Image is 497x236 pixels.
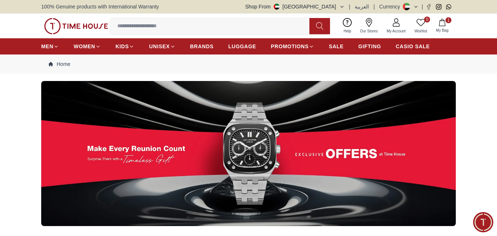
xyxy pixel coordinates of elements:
[396,40,430,53] a: CASIO SALE
[424,17,430,22] span: 0
[149,43,170,50] span: UNISEX
[274,4,280,10] img: United Arab Emirates
[44,18,108,34] img: ...
[271,40,314,53] a: PROMOTIONS
[116,40,134,53] a: KIDS
[190,40,214,53] a: BRANDS
[379,3,403,10] div: Currency
[341,28,354,34] span: Help
[329,43,344,50] span: SALE
[373,3,375,10] span: |
[41,3,159,10] span: 100% Genuine products with International Warranty
[355,3,369,10] button: العربية
[358,43,381,50] span: GIFTING
[41,81,456,226] img: ...
[422,3,423,10] span: |
[432,17,453,35] button: 1My Bag
[426,4,432,10] a: Facebook
[356,17,382,35] a: Our Stores
[396,43,430,50] span: CASIO SALE
[74,40,101,53] a: WOMEN
[358,40,381,53] a: GIFTING
[228,43,256,50] span: LUGGAGE
[149,40,175,53] a: UNISEX
[433,28,451,33] span: My Bag
[473,212,493,232] div: Chat Widget
[445,17,451,23] span: 1
[116,43,129,50] span: KIDS
[357,28,381,34] span: Our Stores
[339,17,356,35] a: Help
[446,4,451,10] a: Whatsapp
[245,3,345,10] button: Shop From[GEOGRAPHIC_DATA]
[228,40,256,53] a: LUGGAGE
[410,17,432,35] a: 0Wishlist
[436,4,441,10] a: Instagram
[190,43,214,50] span: BRANDS
[74,43,95,50] span: WOMEN
[412,28,430,34] span: Wishlist
[49,60,70,68] a: Home
[349,3,351,10] span: |
[41,40,59,53] a: MEN
[41,54,456,74] nav: Breadcrumb
[271,43,309,50] span: PROMOTIONS
[329,40,344,53] a: SALE
[384,28,409,34] span: My Account
[41,43,53,50] span: MEN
